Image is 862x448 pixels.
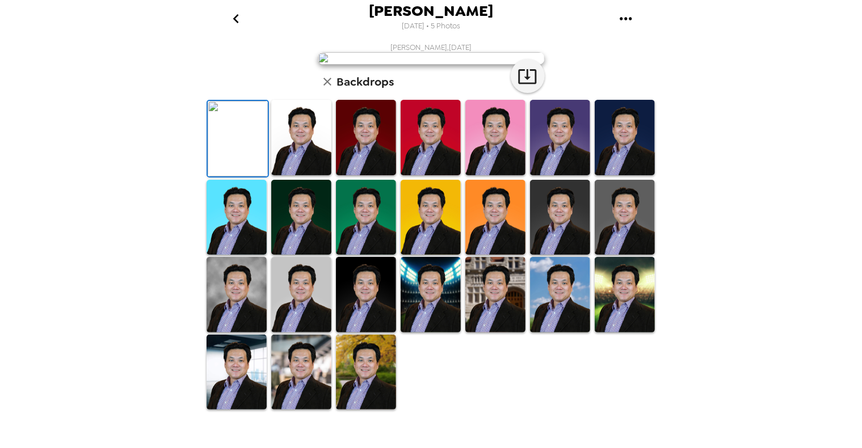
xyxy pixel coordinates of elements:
img: Original [208,101,268,176]
span: [PERSON_NAME] , [DATE] [390,43,472,52]
span: [DATE] • 5 Photos [402,19,460,34]
h6: Backdrops [337,73,394,91]
span: [PERSON_NAME] [369,3,493,19]
img: user [318,52,545,65]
